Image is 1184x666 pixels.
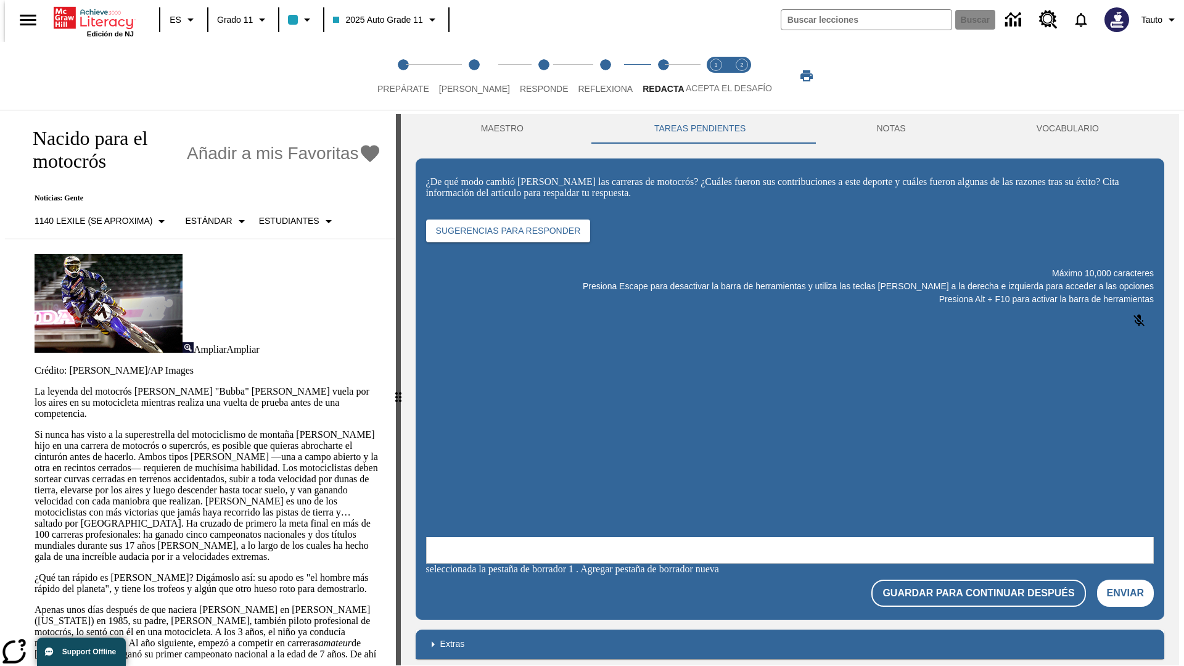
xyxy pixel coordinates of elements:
[5,10,180,21] body: ¿De qué modo cambió Stewart las carreras de motocrós? ¿Cuáles fueron sus contribuciones a este de...
[35,386,381,419] p: La leyenda del motocrós [PERSON_NAME] "Bubba" [PERSON_NAME] vuela por los aires en su motocicleta...
[633,42,694,110] button: Redacta step 5 of 5
[396,114,401,665] div: Pulsa la tecla de intro o la barra espaciadora y luego presiona las flechas de derecha e izquierd...
[62,647,116,656] span: Support Offline
[698,42,734,110] button: Acepta el desafío lee step 1 of 2
[259,215,319,228] p: Estudiantes
[426,176,1154,199] p: ¿De qué modo cambió [PERSON_NAME] las carreras de motocrós? ¿Cuáles fueron sus contribuciones a e...
[1097,580,1154,607] button: Enviar
[568,42,643,110] button: Reflexiona step 4 of 5
[217,14,253,27] span: Grado 11
[1097,4,1137,36] button: Escoja un nuevo avatar
[714,62,717,68] text: 1
[998,3,1032,37] a: Centro de información
[87,30,134,38] span: Edición de NJ
[578,84,633,94] span: Reflexiona
[1141,14,1162,27] span: Tauto
[328,9,444,31] button: Clase: 2025 Auto Grade 11, Selecciona una clase
[30,210,174,232] button: Seleccione Lexile, 1140 Lexile (Se aproxima)
[426,220,591,242] button: Sugerencias para responder
[164,9,203,31] button: Lenguaje: ES, Selecciona un idioma
[254,210,341,232] button: Seleccionar estudiante
[781,10,952,30] input: Buscar campo
[686,83,772,93] span: ACEPTA EL DESAFÍO
[183,342,194,353] img: Ampliar
[1032,3,1065,36] a: Centro de recursos, Se abrirá en una pestaña nueva.
[589,114,811,144] button: TAREAS PENDIENTES
[1104,7,1129,32] img: Avatar
[54,4,134,38] div: Portada
[520,84,569,94] span: Responde
[185,215,232,228] p: Estándar
[35,215,152,228] p: 1140 Lexile (Se aproxima)
[426,564,1154,575] div: seleccionada la pestaña de borrador 1 . Agregar pestaña de borrador nueva
[20,194,381,203] p: Noticias: Gente
[5,114,396,659] div: reading
[643,84,684,94] span: Redacta
[10,2,46,38] button: Abrir el menú lateral
[724,42,760,110] button: Acepta el desafío contesta step 2 of 2
[1065,4,1097,36] a: Notificaciones
[439,84,510,94] span: [PERSON_NAME]
[170,14,181,27] span: ES
[871,580,1085,607] button: Guardar para continuar después
[283,9,319,31] button: El color de la clase es azul claro. Cambiar el color de la clase.
[440,638,465,651] p: Extras
[416,114,1164,144] div: Instructional Panel Tabs
[35,572,381,594] p: ¿Qué tan rápido es [PERSON_NAME]? Digámoslo así: su apodo es "el hombre más rápido del planeta", ...
[416,630,1164,659] div: Extras
[212,9,274,31] button: Grado: Grado 11, Elige un grado
[187,144,359,163] span: Añadir a mis Favoritas
[426,280,1154,293] p: Presiona Escape para desactivar la barra de herramientas y utiliza las teclas [PERSON_NAME] a la ...
[194,344,226,355] span: Ampliar
[401,114,1179,665] div: activity
[426,267,1154,280] p: Máximo 10,000 caracteres
[187,143,381,165] button: Añadir a mis Favoritas - Nacido para el motocrós
[20,127,181,173] h1: Nacido para el motocrós
[429,42,520,110] button: Lee step 2 of 5
[787,65,826,87] button: Imprimir
[510,42,578,110] button: Responde step 3 of 5
[37,638,126,666] button: Support Offline
[1124,306,1154,335] button: Haga clic para activar la función de reconocimiento de voz
[1137,9,1184,31] button: Perfil/Configuración
[226,344,259,355] span: Ampliar
[740,62,743,68] text: 2
[35,429,381,562] p: Si nunca has visto a la superestrella del motociclismo de montaña [PERSON_NAME] hijo en una carre...
[368,42,439,110] button: Prepárate step 1 of 5
[811,114,971,144] button: NOTAS
[35,254,183,353] img: El corredor de motocrós James Stewart vuela por los aires en su motocicleta de montaña.
[416,114,589,144] button: Maestro
[35,365,381,376] p: Crédito: [PERSON_NAME]/AP Images
[319,638,351,648] em: amateur
[971,114,1164,144] button: VOCABULARIO
[377,84,429,94] span: Prepárate
[333,14,422,27] span: 2025 Auto Grade 11
[426,293,1154,306] p: Presiona Alt + F10 para activar la barra de herramientas
[180,210,253,232] button: Tipo de apoyo, Estándar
